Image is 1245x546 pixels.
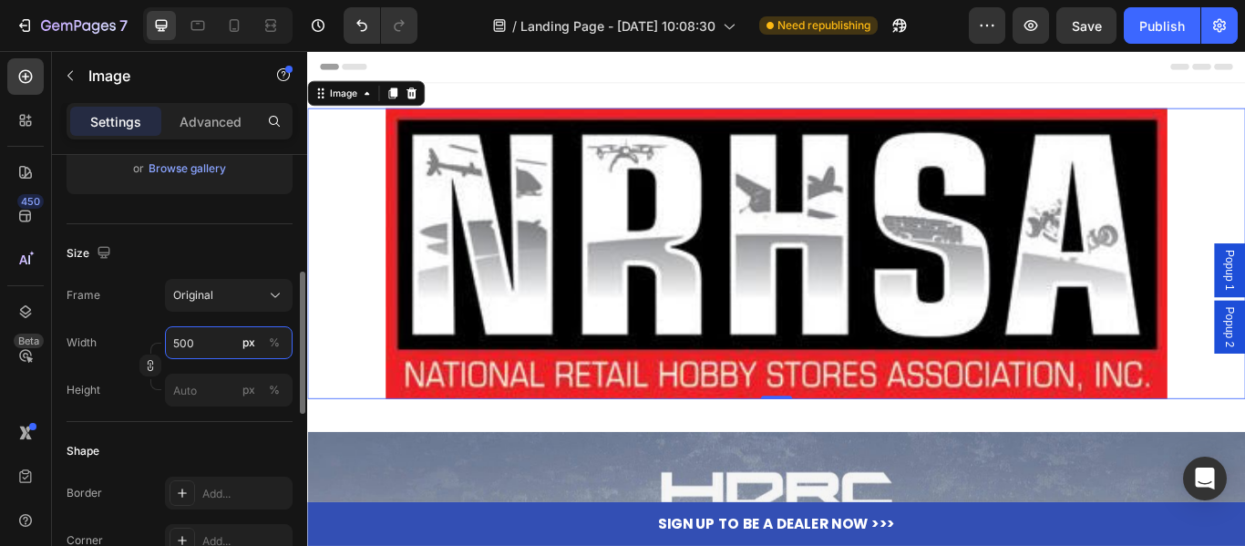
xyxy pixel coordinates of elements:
[242,382,255,398] div: px
[1183,457,1227,500] div: Open Intercom Messenger
[307,51,1245,546] iframe: Design area
[1066,232,1085,279] span: Popup 1
[67,242,115,266] div: Size
[91,67,1003,406] img: gempages_585671382986130018-6a8f7257-f390-44e6-8bd3-756a0ed0a52d.jpg
[238,379,260,401] button: %
[512,16,517,36] span: /
[165,374,293,407] input: px%
[7,7,136,44] button: 7
[67,335,97,351] label: Width
[344,7,417,44] div: Undo/Redo
[165,326,293,359] input: px%
[202,486,288,502] div: Add...
[23,41,62,57] div: Image
[263,332,285,354] button: px
[67,287,100,304] label: Frame
[520,16,715,36] span: Landing Page - [DATE] 10:08:30
[1139,16,1185,36] div: Publish
[269,335,280,351] div: %
[263,379,285,401] button: px
[180,112,242,131] p: Advanced
[1056,7,1116,44] button: Save
[242,335,255,351] div: px
[1072,18,1102,34] span: Save
[119,15,128,36] p: 7
[90,112,141,131] p: Settings
[14,334,44,348] div: Beta
[17,194,44,209] div: 450
[133,158,144,180] span: or
[165,279,293,312] button: Original
[238,332,260,354] button: %
[67,443,99,459] div: Shape
[1066,298,1085,345] span: Popup 2
[777,17,870,34] span: Need republishing
[149,160,226,177] div: Browse gallery
[1124,7,1200,44] button: Publish
[148,160,227,178] button: Browse gallery
[67,382,100,398] label: Height
[67,485,102,501] div: Border
[173,287,213,304] span: Original
[269,382,280,398] div: %
[88,65,243,87] p: Image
